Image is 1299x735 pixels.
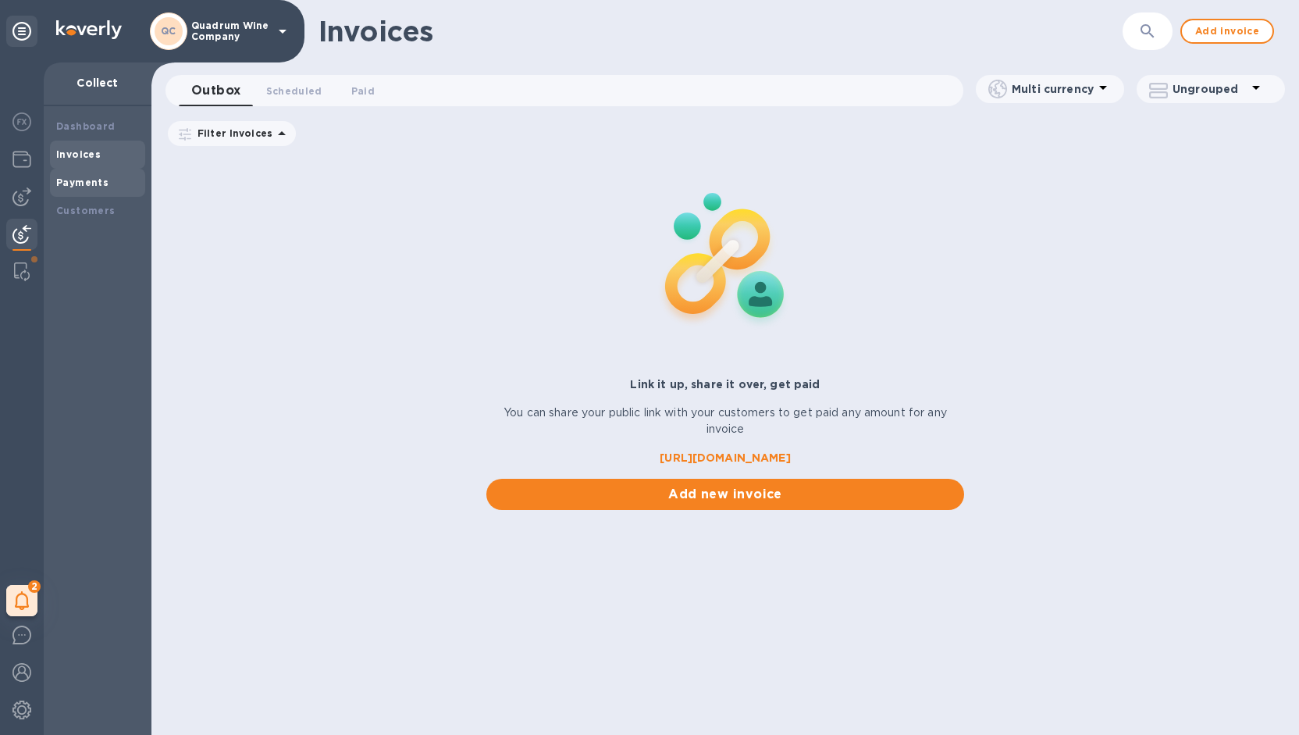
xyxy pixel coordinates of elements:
b: QC [161,25,176,37]
b: [URL][DOMAIN_NAME] [660,451,790,464]
button: Add new invoice [486,479,965,510]
p: Link it up, share it over, get paid [486,376,965,392]
b: Invoices [56,148,101,160]
p: Quadrum Wine Company [191,20,269,42]
span: Outbox [191,80,241,102]
button: Add invoice [1180,19,1274,44]
div: Unpin categories [6,16,37,47]
img: Logo [56,20,122,39]
span: Scheduled [266,83,322,99]
span: Add new invoice [499,485,952,504]
h1: Invoices [319,15,433,48]
p: You can share your public link with your customers to get paid any amount for any invoice [486,405,965,437]
span: Add invoice [1194,22,1260,41]
a: [URL][DOMAIN_NAME] [486,450,965,466]
img: Foreign exchange [12,112,31,131]
b: Dashboard [56,120,116,132]
b: Customers [56,205,116,216]
span: Paid [351,83,375,99]
span: 2 [28,580,41,593]
p: Filter Invoices [191,127,272,140]
p: Multi currency [1012,81,1094,97]
p: Ungrouped [1173,81,1247,97]
p: Collect [56,75,139,91]
img: Wallets [12,150,31,169]
b: Payments [56,177,109,188]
